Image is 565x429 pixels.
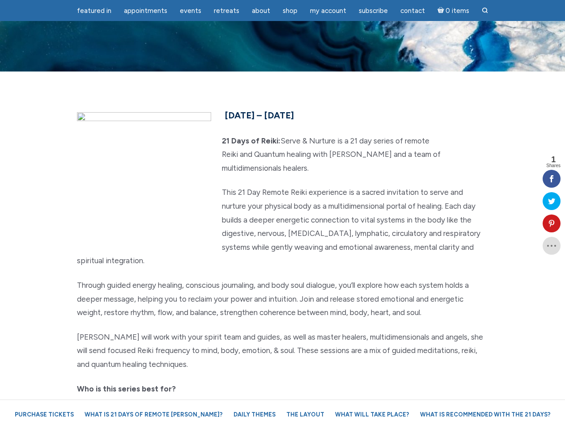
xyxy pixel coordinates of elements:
span: featured in [77,7,111,15]
a: Contact [395,2,430,20]
a: Events [174,2,207,20]
p: This 21 Day Remote Reiki experience is a sacred invitation to serve and nurture your physical bod... [77,185,489,268]
span: Shares [546,164,561,168]
a: What will take place? [331,407,414,422]
a: Shop [277,2,303,20]
strong: 21 Days of Reiki: [222,136,280,145]
span: Shop [283,7,297,15]
a: What is recommended with the 21 Days? [416,407,555,422]
p: [PERSON_NAME] will work with your spirit team and guides, as well as master healers, multidimensi... [77,330,489,371]
a: Subscribe [353,2,393,20]
a: Retreats [208,2,245,20]
span: Retreats [214,7,239,15]
p: Through guided energy healing, conscious journaling, and body soul dialogue, you’ll explore how e... [77,278,489,320]
a: Daily Themes [229,407,280,422]
p: Serve & Nurture is a 21 day series of remote Reiki and Quantum healing with [PERSON_NAME] and a t... [77,134,489,175]
a: featured in [72,2,117,20]
span: 0 items [446,8,469,14]
a: Appointments [119,2,173,20]
strong: Who is this series best for? [77,384,176,393]
a: My Account [305,2,352,20]
span: About [252,7,270,15]
span: Subscribe [359,7,388,15]
span: My Account [310,7,346,15]
span: 1 [546,156,561,164]
span: Events [180,7,201,15]
a: What is 21 Days of Remote [PERSON_NAME]? [80,407,227,422]
a: About [246,2,276,20]
span: Appointments [124,7,167,15]
i: Cart [438,7,446,15]
a: The Layout [282,407,329,422]
span: [DATE] – [DATE] [225,110,294,121]
span: Contact [400,7,425,15]
a: Cart0 items [432,1,475,20]
a: Purchase Tickets [10,407,78,422]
